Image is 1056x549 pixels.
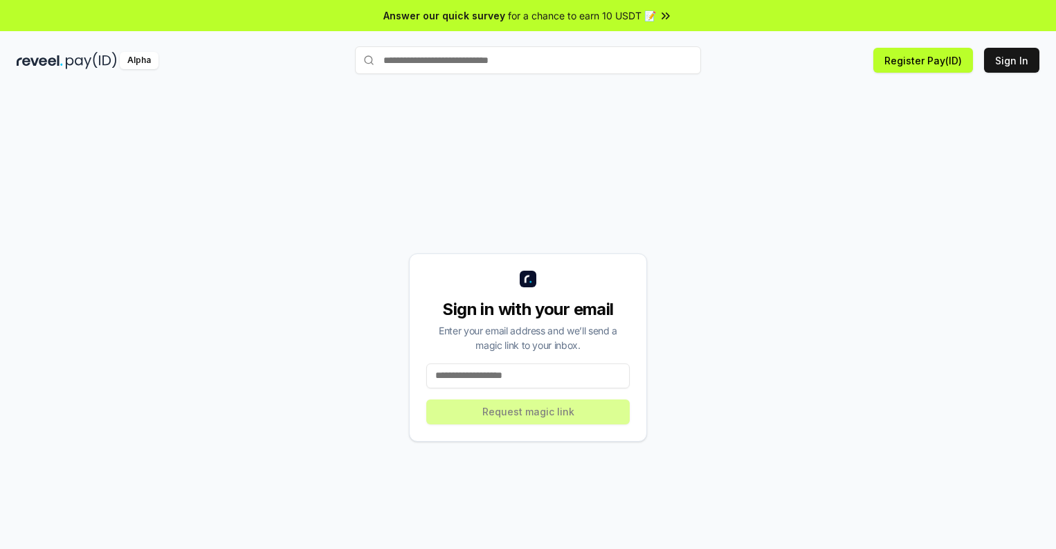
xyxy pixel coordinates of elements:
div: Sign in with your email [426,298,630,321]
img: logo_small [520,271,536,287]
img: pay_id [66,52,117,69]
button: Register Pay(ID) [873,48,973,73]
div: Enter your email address and we’ll send a magic link to your inbox. [426,323,630,352]
img: reveel_dark [17,52,63,69]
button: Sign In [984,48,1039,73]
span: for a chance to earn 10 USDT 📝 [508,8,656,23]
span: Answer our quick survey [383,8,505,23]
div: Alpha [120,52,158,69]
